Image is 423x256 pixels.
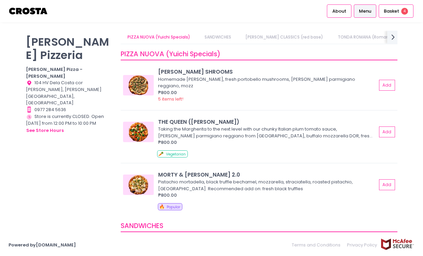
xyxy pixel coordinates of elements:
b: [PERSON_NAME] Pizza - [PERSON_NAME] [26,66,82,79]
span: PIZZA NUOVA (Yuichi Specials) [121,49,221,59]
a: About [327,4,351,17]
span: 5 items left! [158,96,183,102]
button: Add [379,80,395,91]
a: PIZZA NUOVA (Yuichi Specials) [121,31,197,44]
a: Menu [354,4,377,17]
div: MORTY & [PERSON_NAME] 2.0 [158,171,377,179]
img: SALCICCIA SHROOMS [123,75,154,95]
div: Store is currently CLOSED. Open [DATE] from 12:00 PM to 10:00 PM [26,113,112,134]
div: ₱800.00 [158,89,377,96]
p: [PERSON_NAME] Pizzeria [26,35,112,62]
span: Menu [359,8,371,15]
div: [PERSON_NAME] SHROOMS [158,68,377,76]
div: ₱800.00 [158,139,377,146]
span: About [332,8,346,15]
a: Powered by[DOMAIN_NAME] [9,242,76,248]
img: mcafee-secure [380,238,414,250]
button: see store hours [26,127,64,134]
img: MORTY & ELLA 2.0 [123,175,154,195]
img: logo [9,5,48,17]
div: Taking the Margherita to the next level with our chunky Italian plum tomato sauce, [PERSON_NAME] ... [158,126,375,139]
img: THE QUEEN (Margherita) [123,122,154,142]
div: ₱800.00 [158,192,377,199]
span: Basket [384,8,399,15]
button: Add [379,126,395,138]
a: Privacy Policy [344,238,381,252]
button: Add [379,179,395,191]
a: SANDWICHES [198,31,238,44]
span: 4 [401,8,408,15]
div: 0977 284 5636 [26,106,112,113]
span: Popular [167,205,180,210]
a: [PERSON_NAME] CLASSICS (red base) [239,31,330,44]
span: 🥕 [158,151,164,157]
span: SANDWICHES [121,221,163,230]
div: Homemade [PERSON_NAME], fresh portobello mushrooms, [PERSON_NAME] parmigiano reggiano, mozz [158,76,375,89]
a: Terms and Conditions [292,238,344,252]
span: 🔥 [159,204,165,210]
div: 104 HV Dela Costa cor [PERSON_NAME], [PERSON_NAME][GEOGRAPHIC_DATA], [GEOGRAPHIC_DATA] [26,79,112,106]
div: THE QUEEN ([PERSON_NAME]) [158,118,377,126]
div: Pistachio mortadella, black truffle bechamel, mozzarella, straciatella, roasted pistachio, [GEOGR... [158,179,375,192]
span: Vegetarian [166,152,186,157]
